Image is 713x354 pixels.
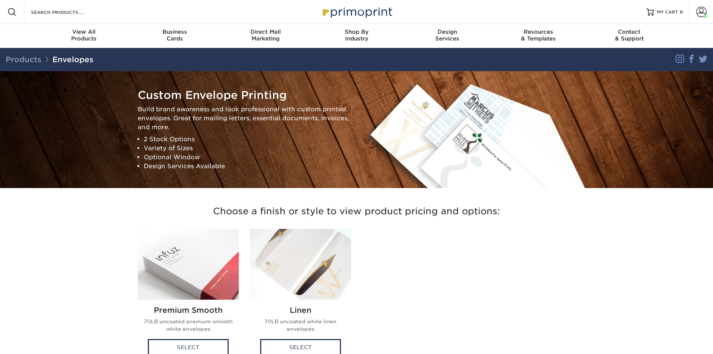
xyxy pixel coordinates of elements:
[402,24,493,48] a: DesignServices
[138,229,239,300] img: Premium Smooth Envelopes
[138,105,351,131] p: Build brand awareness and look professional with custom printed envelopes. Great for mailing lett...
[129,24,220,48] a: BusinessCards
[319,4,394,20] img: Primoprint
[493,24,584,48] a: Resources& Templates
[129,28,220,42] div: Cards
[144,152,351,161] li: Optional Window
[6,55,42,64] a: Products
[39,28,130,35] span: View All
[39,24,130,48] a: View AllProducts
[493,28,584,35] span: Resources
[311,28,402,42] div: Industry
[220,28,311,42] div: Marketing
[129,28,220,35] span: Business
[52,55,94,64] a: Envelopes
[311,24,402,48] a: Shop ByIndustry
[220,28,311,35] span: Direct Mail
[680,9,683,15] span: 0
[256,318,345,333] p: 70LB uncoated white linen envelopes
[584,28,675,35] span: Contact
[493,28,584,42] div: & Templates
[250,229,351,300] img: Linen Envelopes
[144,306,233,315] h2: Premium Smooth
[144,161,351,170] li: Design Services Available
[144,318,233,333] p: 70LB uncoated premium smooth white envelopes
[220,24,311,48] a: Direct MailMarketing
[256,306,345,315] h2: Linen
[657,9,678,15] span: MY CART
[138,89,351,102] h1: Custom Envelope Printing
[584,28,675,42] div: & Support
[584,24,675,48] a: Contact& Support
[144,143,351,152] li: Variety of Sizes
[30,7,103,16] input: SEARCH PRODUCTS.....
[362,80,588,188] img: Envelopes
[39,28,130,42] div: Products
[402,28,493,35] span: Design
[144,134,351,143] li: 2 Stock Options
[311,28,402,35] span: Shop By
[402,28,493,42] div: Services
[138,197,576,226] h3: Choose a finish or style to view product pricing and options:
